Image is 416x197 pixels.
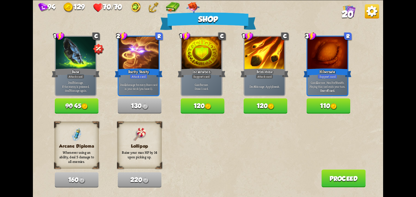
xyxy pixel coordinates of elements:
div: 3 [305,32,316,40]
img: gold.png [205,103,211,110]
div: C [281,32,289,40]
p: Heal an additional 15 HP when you rest at the campfire. [184,117,221,131]
button: 130 [118,98,161,114]
b: 1 [272,84,273,88]
button: Proceed [321,169,365,187]
img: gem.png [38,3,48,12]
div: Bane [52,67,100,78]
img: gold.png [142,103,148,110]
div: 1 [179,32,191,40]
button: 110 [307,98,351,114]
h3: Lollipop [121,143,158,149]
button: 120 [181,98,224,114]
h3: Regal Pillow [184,111,221,116]
b: 6 [254,84,256,88]
img: gold.png [142,177,149,184]
p: Gain armor. Heal for health. Playing this card ends your turn. [308,80,347,88]
img: gold.png [81,103,88,110]
div: Incantation [178,67,226,78]
div: R [155,32,163,40]
b: One-off card. [320,88,335,92]
p: Deal damage. Apply weak. [245,84,284,88]
div: 2 [116,32,128,40]
div: Attack card [256,74,273,79]
img: gold.png [330,103,337,110]
b: 7 [200,83,201,86]
div: Attack card [130,74,147,79]
div: Attack card [67,74,84,79]
p: Gain armor. Draw 1 card. [182,83,220,90]
b: 7 [69,88,71,92]
span: 20 [342,9,354,19]
img: gold.png [268,103,274,110]
img: health.png [93,2,103,12]
img: Anchor - Start each combat with 10 armor. [148,2,159,13]
img: OptionsButton.png [365,4,379,18]
img: discount-icon.png [93,44,104,55]
img: Cards_Icon.png [343,4,356,17]
b: 2 [125,83,126,86]
img: Lollipop.png [132,128,146,141]
div: Support card [192,74,211,79]
div: C [93,32,100,40]
span: 90 [65,102,73,109]
b: 12 [316,80,318,84]
div: Shop [160,12,256,30]
button: 9045 [55,98,99,114]
div: C [218,32,226,40]
div: View all the cards in your deck [343,4,356,18]
div: 1 [53,32,65,40]
img: Regal Pillow - Heal an additional 15 HP when you rest at the campfire. [186,2,199,13]
p: Deal damage. If the enemy is poisoned, deal damage again. [57,80,95,92]
p: Deal damage for every Rare card in your deck (you have 1). [120,83,158,90]
img: gold.png [63,2,73,12]
div: Hibernate [303,67,351,78]
b: 7 [73,80,74,84]
div: Gems [38,3,55,12]
button: 120 [244,98,287,114]
button: 180 [181,139,224,155]
div: Rarity Vanity [115,67,163,78]
div: R [344,32,351,40]
div: Brimstone [241,67,289,78]
p: Raise your max HP by 14 upon picking up. [121,150,158,159]
button: 160 [55,172,99,188]
div: Support card [318,74,337,79]
p: Whenever using an ability, deal 5 damage to all enemies. [58,150,96,164]
button: 220 [118,172,161,188]
img: gold.png [205,144,211,151]
div: 1 [242,32,253,40]
div: Gold [63,2,85,12]
div: Health [93,2,122,12]
img: Book - Gain 1 extra stamina at the start of each turn. [166,2,179,13]
b: 5 [335,80,337,84]
img: Golden Paw - Enemies drop more gold. [130,2,141,13]
img: ArcaneDiploma.png [72,128,82,141]
img: gold.png [79,177,85,184]
h3: Arcane Diploma [58,143,96,149]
